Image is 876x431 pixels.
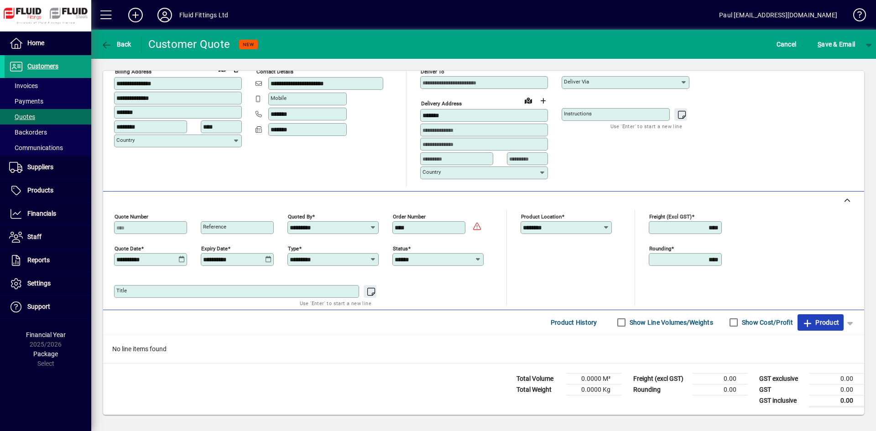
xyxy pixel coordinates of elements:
mat-label: Deliver via [564,78,589,85]
mat-label: Type [288,245,299,251]
a: Staff [5,226,91,249]
mat-label: Country [422,169,441,175]
td: Total Weight [512,384,567,395]
button: Product History [547,314,601,331]
button: Profile [150,7,179,23]
label: Show Line Volumes/Weights [628,318,713,327]
mat-label: Quoted by [288,213,312,219]
mat-label: Title [116,287,127,294]
mat-label: Country [116,137,135,143]
div: Fluid Fittings Ltd [179,8,228,22]
a: Backorders [5,125,91,140]
a: Home [5,32,91,55]
label: Show Cost/Profit [740,318,793,327]
a: Payments [5,93,91,109]
div: Paul [EMAIL_ADDRESS][DOMAIN_NAME] [719,8,837,22]
span: Quotes [9,113,35,120]
mat-hint: Use 'Enter' to start a new line [300,298,371,308]
span: Back [101,41,131,48]
a: Products [5,179,91,202]
mat-label: Reference [203,223,226,230]
a: Communications [5,140,91,156]
span: ave & Email [818,37,855,52]
span: Staff [27,233,42,240]
app-page-header-button: Back [91,36,141,52]
button: Back [99,36,134,52]
a: Support [5,296,91,318]
button: Add [121,7,150,23]
button: Save & Email [813,36,860,52]
td: 0.00 [809,395,864,406]
td: 0.00 [809,373,864,384]
span: Product [802,315,839,330]
td: Rounding [629,384,693,395]
td: 0.0000 M³ [567,373,621,384]
mat-label: Order number [393,213,426,219]
span: Backorders [9,129,47,136]
span: Products [27,187,53,194]
span: Invoices [9,82,38,89]
span: Reports [27,256,50,264]
span: Financial Year [26,331,66,338]
span: Settings [27,280,51,287]
a: Settings [5,272,91,295]
span: Support [27,303,50,310]
span: Payments [9,98,43,105]
td: Total Volume [512,373,567,384]
button: Cancel [774,36,799,52]
mat-label: Mobile [271,95,287,101]
button: Product [798,314,844,331]
a: View on map [215,61,229,76]
span: Cancel [777,37,797,52]
td: GST inclusive [755,395,809,406]
button: Copy to Delivery address [229,62,244,76]
mat-hint: Use 'Enter' to start a new line [610,121,682,131]
td: GST exclusive [755,373,809,384]
a: Reports [5,249,91,272]
a: Suppliers [5,156,91,179]
a: Knowledge Base [846,2,865,31]
a: Quotes [5,109,91,125]
mat-label: Status [393,245,408,251]
mat-label: Instructions [564,110,592,117]
span: Home [27,39,44,47]
span: Communications [9,144,63,151]
div: Customer Quote [148,37,230,52]
div: No line items found [103,335,864,363]
mat-label: Quote date [115,245,141,251]
mat-label: Deliver To [421,68,444,75]
a: View on map [521,93,536,108]
td: 0.0000 Kg [567,384,621,395]
mat-label: Expiry date [201,245,228,251]
td: 0.00 [693,384,747,395]
span: NEW [243,42,254,47]
button: Choose address [536,93,550,108]
span: Product History [551,315,597,330]
td: 0.00 [693,373,747,384]
span: Customers [27,62,58,70]
a: Invoices [5,78,91,93]
span: Package [33,350,58,358]
mat-label: Rounding [649,245,671,251]
td: 0.00 [809,384,864,395]
td: GST [755,384,809,395]
span: Financials [27,210,56,217]
mat-label: Freight (excl GST) [649,213,692,219]
mat-label: Quote number [115,213,148,219]
span: Suppliers [27,163,53,171]
mat-label: Product location [521,213,562,219]
td: Freight (excl GST) [629,373,693,384]
a: Financials [5,203,91,225]
span: S [818,41,821,48]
